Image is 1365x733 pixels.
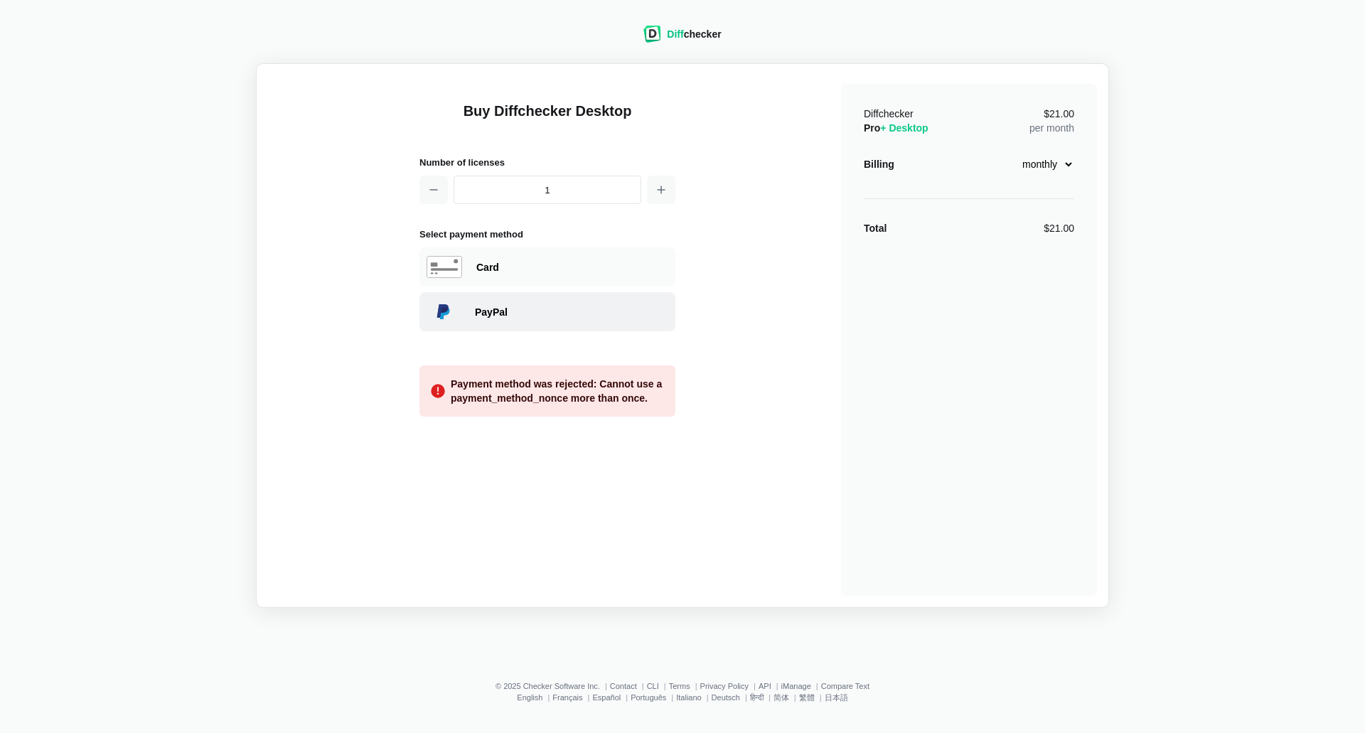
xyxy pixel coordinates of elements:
a: Compare Text [821,682,869,690]
h2: Number of licenses [419,155,675,170]
a: Español [592,693,621,702]
div: Paying with PayPal [419,292,675,331]
a: Privacy Policy [700,682,749,690]
a: हिन्दी [750,693,764,702]
a: 繁體 [799,693,815,702]
div: per month [1029,107,1074,135]
a: Français [552,693,582,702]
span: $21.00 [1044,109,1074,119]
div: Paying with Card [476,260,668,274]
a: CLI [647,682,659,690]
a: 日本語 [825,693,848,702]
span: Diff [667,28,683,40]
input: 1 [454,176,641,204]
a: Deutsch [712,693,740,702]
span: Diffchecker [864,108,914,119]
h1: Buy Diffchecker Desktop [419,101,675,138]
h2: Select payment method [419,227,675,242]
a: API [759,682,771,690]
span: Pro [864,122,928,134]
a: Português [631,693,666,702]
a: English [517,693,542,702]
a: Diffchecker logoDiffchecker [643,33,721,45]
strong: Total [864,223,887,234]
div: Paying with Card [419,247,675,287]
div: Billing [864,157,894,171]
div: Paying with PayPal [475,305,668,319]
span: + Desktop [880,122,928,134]
img: Diffchecker logo [643,26,661,43]
div: Payment method was rejected: Cannot use a payment_method_nonce more than once. [451,377,664,405]
a: Terms [669,682,690,690]
a: 简体 [773,693,789,702]
a: Italiano [676,693,701,702]
div: $21.00 [1044,221,1074,235]
li: © 2025 Checker Software Inc. [496,682,610,690]
a: Contact [610,682,637,690]
div: checker [667,27,721,41]
a: iManage [781,682,811,690]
